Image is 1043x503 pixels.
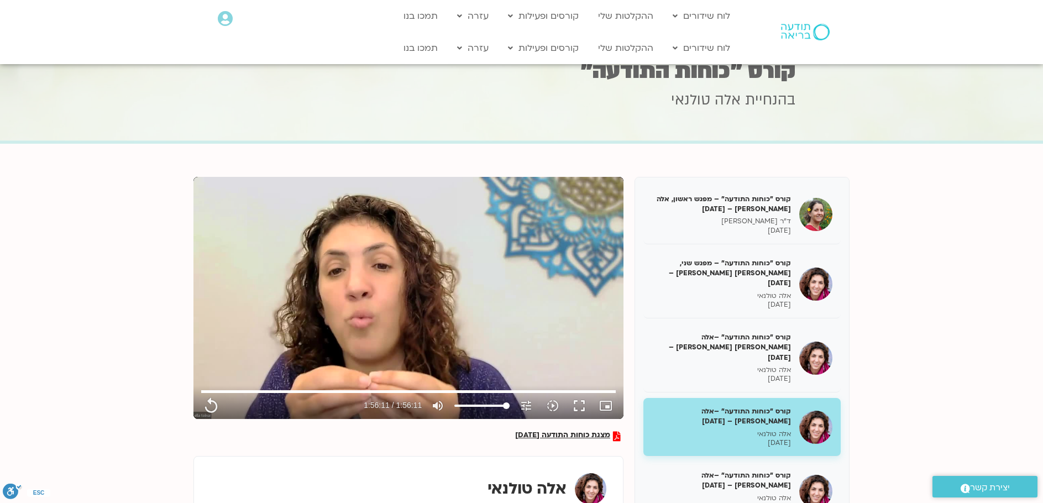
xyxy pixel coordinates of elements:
[667,6,736,27] a: לוח שידורים
[452,6,494,27] a: עזרה
[502,38,584,59] a: קורסים ופעילות
[652,438,791,448] p: [DATE]
[652,300,791,310] p: [DATE]
[593,38,659,59] a: ההקלטות שלי
[652,258,791,289] h5: קורס "כוחות התודעה" – מפגש שני, [PERSON_NAME] [PERSON_NAME] – [DATE]
[398,38,443,59] a: תמכו בנו
[667,38,736,59] a: לוח שידורים
[652,365,791,375] p: אלה טולנאי
[652,332,791,363] h5: קורס "כוחות התודעה" –אלה [PERSON_NAME] [PERSON_NAME] – [DATE]
[799,411,832,444] img: קורס "כוחות התודעה" –אלה טולנאי – 03/06/25
[652,429,791,439] p: אלה טולנאי
[799,268,832,301] img: קורס "כוחות התודעה" – מפגש שני, אלה טולנאי וערן טייכר – 20/05/25
[652,406,791,426] h5: קורס "כוחות התודעה" –אלה [PERSON_NAME] – [DATE]
[593,6,659,27] a: ההקלטות שלי
[515,431,610,441] span: מצגת כוחות התודעה [DATE]
[799,342,832,375] img: קורס "כוחות התודעה" –אלה טולנאי ומירה רגב – 27/05/25
[652,470,791,490] h5: קורס "כוחות התודעה" –אלה [PERSON_NAME] – [DATE]
[652,226,791,235] p: [DATE]
[515,431,621,441] a: מצגת כוחות התודעה [DATE]
[932,476,1037,497] a: יצירת קשר
[970,480,1010,495] span: יצירת קשר
[652,291,791,301] p: אלה טולנאי
[745,90,795,110] span: בהנחיית
[652,374,791,384] p: [DATE]
[652,494,791,503] p: אלה טולנאי
[398,6,443,27] a: תמכו בנו
[652,194,791,214] h5: קורס "כוחות התודעה" – מפגש ראשון, אלה [PERSON_NAME] – [DATE]
[652,217,791,226] p: ד"ר [PERSON_NAME]
[799,198,832,231] img: קורס "כוחות התודעה" – מפגש ראשון, אלה טולנאי ונועה אלבלדה – 13/05/25
[781,24,830,40] img: תודעה בריאה
[488,478,567,499] strong: אלה טולנאי
[248,60,795,82] h1: קורס "כוחות התודעה"
[502,6,584,27] a: קורסים ופעילות
[452,38,494,59] a: עזרה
